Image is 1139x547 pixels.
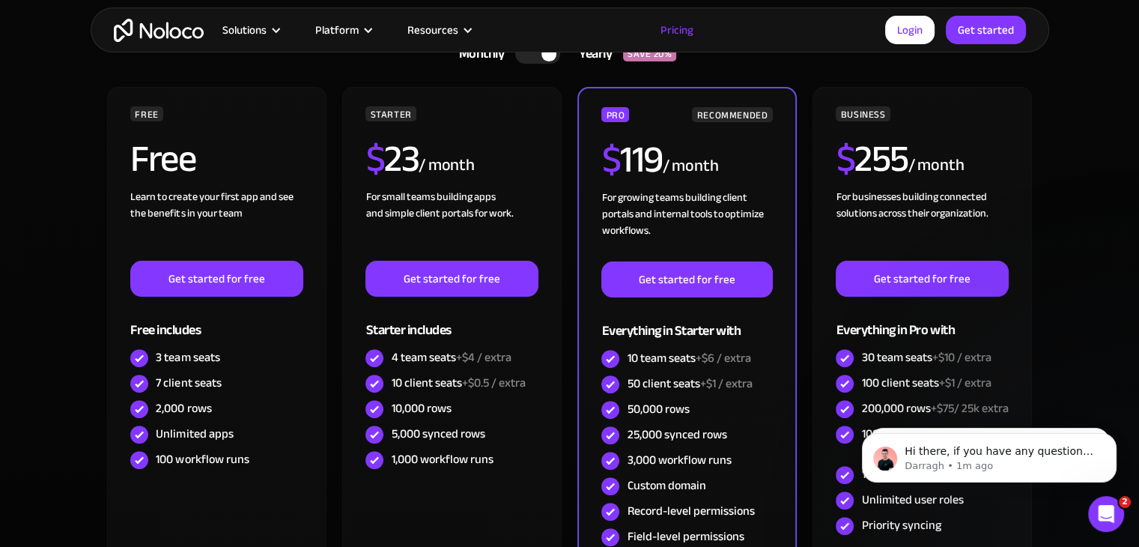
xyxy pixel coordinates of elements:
[99,67,145,83] div: • 1m ago
[1119,496,1131,508] span: 2
[627,401,689,417] div: 50,000 rows
[601,141,662,178] h2: 119
[836,261,1008,297] a: Get started for free
[130,106,163,121] div: FREE
[885,16,935,44] a: Login
[53,123,96,139] div: Darragh
[114,19,204,42] a: home
[908,154,964,178] div: / month
[53,67,96,83] div: Darragh
[222,20,267,40] div: Solutions
[391,349,511,366] div: 4 team seats
[627,452,731,468] div: 3,000 workflow runs
[695,347,750,369] span: +$6 / extra
[699,372,752,395] span: +$1 / extra
[836,297,1008,345] div: Everything in Pro with
[601,262,772,297] a: Get started for free
[461,372,525,394] span: +$0.5 / extra
[391,451,493,468] div: 1,000 workflow runs
[82,336,218,366] button: Ask a question
[111,7,192,32] h1: Messages
[601,297,772,346] div: Everything in Starter with
[365,140,419,178] h2: 23
[627,350,750,366] div: 10 team seats
[53,53,600,65] span: Hi there, if you have any questions about our pricing, just let us know! [GEOGRAPHIC_DATA]
[627,375,752,392] div: 50 client seats
[365,189,538,261] div: For small teams building apps and simple client portals for work. ‍
[861,517,941,534] div: Priority syncing
[692,107,772,122] div: RECOMMENDED
[391,375,525,391] div: 10 client seats
[627,528,744,545] div: Field-level permissions
[601,190,772,262] div: For growing teams building client portals and internal tools to optimize workflows.
[861,349,991,366] div: 30 team seats
[156,400,211,417] div: 2,000 rows
[455,346,511,369] span: +$4 / extra
[623,46,676,61] div: SAVE 20%
[130,140,195,178] h2: Free
[315,20,359,40] div: Platform
[932,346,991,369] span: +$10 / extra
[156,349,219,366] div: 3 team seats
[627,426,726,443] div: 25,000 synced rows
[365,261,538,297] a: Get started for free
[297,20,389,40] div: Platform
[407,20,458,40] div: Resources
[389,20,488,40] div: Resources
[53,109,697,121] span: Hey there 👋 Welcome to Noloco! If you have any questions, just reply to this message. [GEOGRAPHIC...
[836,140,908,178] h2: 255
[836,106,890,121] div: BUSINESS
[861,492,963,508] div: Unlimited user roles
[662,154,718,178] div: / month
[130,297,303,345] div: Free includes
[601,107,629,122] div: PRO
[99,123,145,139] div: • 2m ago
[930,397,1008,420] span: +$75/ 25k extra
[17,52,47,82] img: Profile image for Darragh
[861,400,1008,417] div: 200,000 rows
[938,372,991,394] span: +$1 / extra
[195,447,253,457] span: Messages
[130,189,303,261] div: Learn to create your first app and see the benefits in your team ‍
[263,6,290,33] div: Close
[365,297,538,345] div: Starter includes
[391,400,451,417] div: 10,000 rows
[836,189,1008,261] div: For businesses building connected solutions across their organization. ‍
[365,124,384,194] span: $
[391,426,485,442] div: 5,000 synced rows
[642,20,712,40] a: Pricing
[156,426,233,442] div: Unlimited apps
[601,124,620,195] span: $
[946,16,1026,44] a: Get started
[861,375,991,391] div: 100 client seats
[1088,496,1124,532] iframe: Intercom live chat
[627,503,754,519] div: Record-level permissions
[440,43,516,65] div: Monthly
[59,447,90,457] span: Home
[156,375,221,391] div: 7 client seats
[156,451,249,468] div: 100 workflow runs
[204,20,297,40] div: Solutions
[839,402,1139,507] iframe: Intercom notifications message
[365,106,416,121] div: STARTER
[419,154,475,178] div: / month
[150,409,300,469] button: Messages
[560,43,623,65] div: Yearly
[836,124,854,194] span: $
[17,108,47,138] img: Profile image for Darragh
[130,261,303,297] a: Get started for free
[627,477,705,494] div: Custom domain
